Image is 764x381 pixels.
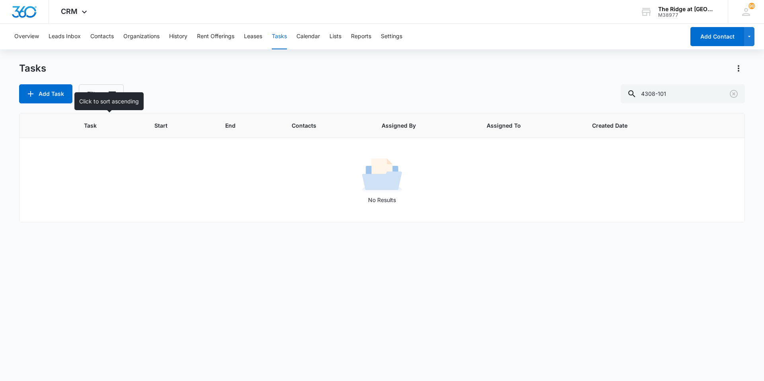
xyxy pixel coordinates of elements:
input: Search Tasks [621,84,745,103]
span: 90 [748,3,755,9]
button: Actions [732,62,745,75]
div: account name [658,6,716,12]
button: Settings [381,24,402,49]
span: Assigned To [487,121,561,130]
span: Contacts [292,121,351,130]
button: Contacts [90,24,114,49]
button: Reports [351,24,371,49]
span: Start [154,121,195,130]
button: Add Task [19,84,72,103]
button: Rent Offerings [197,24,234,49]
button: Calendar [296,24,320,49]
img: No Results [362,156,402,196]
button: Lists [329,24,341,49]
p: No Results [20,196,744,204]
span: Task [84,121,124,130]
button: Organizations [123,24,160,49]
span: End [225,121,261,130]
button: Tasks [272,24,287,49]
div: account id [658,12,716,18]
button: Clear [727,87,740,100]
span: Created Date [592,121,668,130]
button: Overview [14,24,39,49]
button: Add Contact [690,27,744,46]
div: Click to sort ascending [74,92,144,110]
span: Assigned By [382,121,456,130]
h1: Tasks [19,62,46,74]
button: Leases [244,24,262,49]
button: History [169,24,187,49]
div: notifications count [748,3,755,9]
button: Filters [79,84,124,103]
button: Leads Inbox [49,24,81,49]
span: CRM [61,7,78,16]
